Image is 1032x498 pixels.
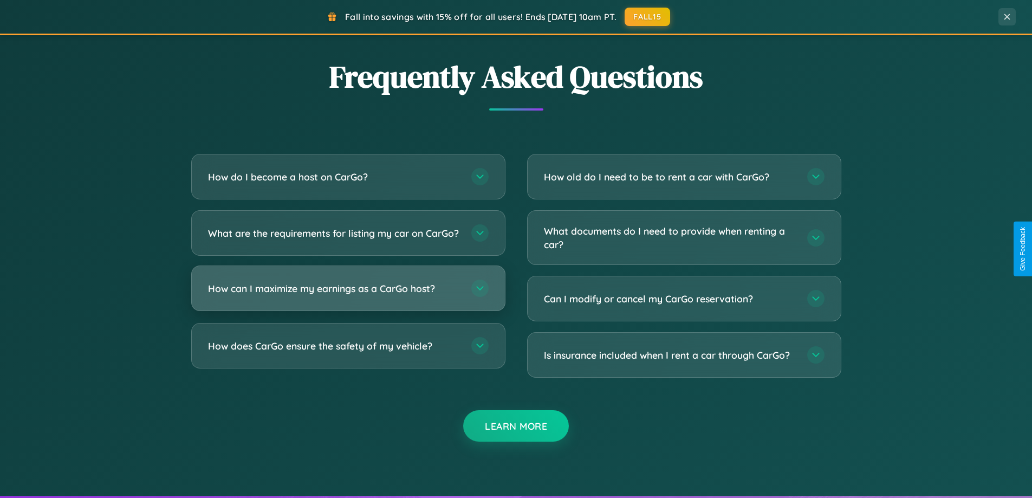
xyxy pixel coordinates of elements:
[208,339,460,353] h3: How does CarGo ensure the safety of my vehicle?
[463,410,569,442] button: Learn More
[208,170,460,184] h3: How do I become a host on CarGo?
[544,348,796,362] h3: Is insurance included when I rent a car through CarGo?
[345,11,616,22] span: Fall into savings with 15% off for all users! Ends [DATE] 10am PT.
[208,282,460,295] h3: How can I maximize my earnings as a CarGo host?
[191,56,841,98] h2: Frequently Asked Questions
[544,292,796,306] h3: Can I modify or cancel my CarGo reservation?
[208,227,460,240] h3: What are the requirements for listing my car on CarGo?
[1019,227,1027,271] div: Give Feedback
[625,8,670,26] button: FALL15
[544,170,796,184] h3: How old do I need to be to rent a car with CarGo?
[544,224,796,251] h3: What documents do I need to provide when renting a car?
